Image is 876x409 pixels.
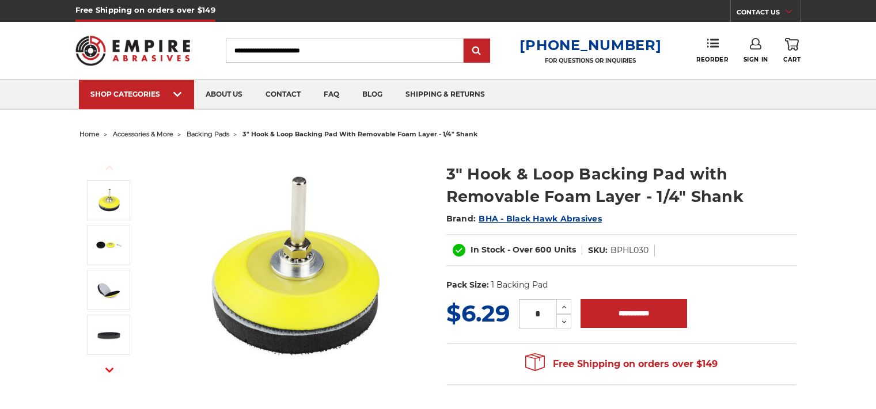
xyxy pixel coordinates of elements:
[75,28,191,73] img: Empire Abrasives
[465,40,488,63] input: Submit
[194,80,254,109] a: about us
[696,38,728,63] a: Reorder
[744,56,768,63] span: Sign In
[94,320,123,349] img: 3-inch foam pad featuring a durable hook and loop design, ideal for various sanding tasks.
[479,213,602,224] a: BHA - Black Hawk Abrasives
[94,186,123,215] img: Close-up of Empire Abrasives 3-inch hook and loop backing pad with a removable foam layer and 1/4...
[187,130,229,138] a: backing pads
[696,56,728,63] span: Reorder
[737,6,801,22] a: CONTACT US
[519,37,661,53] a: [PHONE_NUMBER]
[525,353,718,376] span: Free Shipping on orders over $149
[79,130,100,138] a: home
[96,358,123,383] button: Next
[446,279,489,291] dt: Pack Size:
[519,57,661,64] p: FOR QUESTIONS OR INQUIRIES
[351,80,394,109] a: blog
[610,244,649,257] dd: BPHL030
[394,80,496,109] a: shipping & returns
[535,244,552,255] span: 600
[94,276,123,304] img: Empire Abrasives 3-inch backing pad with foam layer peeled back to show durable hook and loop fas...
[783,38,801,63] a: Cart
[90,90,183,98] div: SHOP CATEGORIES
[113,130,173,138] a: accessories & more
[588,244,608,257] dt: SKU:
[471,244,505,255] span: In Stock
[94,231,123,259] img: Disassembled view of Empire Abrasives 3-inch hook and loop backing pad, showing the foam pad, bac...
[446,299,510,327] span: $6.29
[446,213,476,224] span: Brand:
[783,56,801,63] span: Cart
[96,155,123,180] button: Previous
[507,244,533,255] span: - Over
[254,80,312,109] a: contact
[446,163,797,208] h1: 3" Hook & Loop Backing Pad with Removable Foam Layer - 1/4" Shank
[554,244,576,255] span: Units
[178,151,408,381] img: Close-up of Empire Abrasives 3-inch hook and loop backing pad with a removable foam layer and 1/4...
[312,80,351,109] a: faq
[491,279,548,291] dd: 1 Backing Pad
[242,130,477,138] span: 3" hook & loop backing pad with removable foam layer - 1/4" shank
